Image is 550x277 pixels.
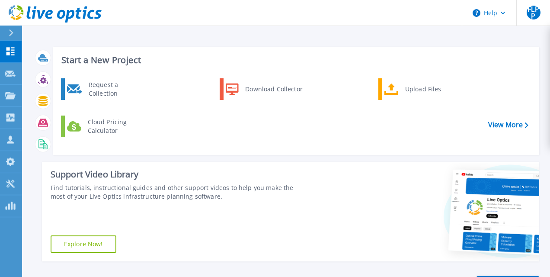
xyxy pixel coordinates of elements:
a: View More [488,121,528,129]
div: Download Collector [241,81,306,98]
div: Upload Files [401,81,465,98]
span: FLPP [527,6,540,19]
a: Explore Now! [51,235,116,253]
div: Find tutorials, instructional guides and other support videos to help you make the most of your L... [51,184,309,201]
div: Cloud Pricing Calculator [83,118,147,135]
a: Cloud Pricing Calculator [61,116,150,137]
div: Request a Collection [84,81,147,98]
a: Upload Files [378,78,467,100]
h3: Start a New Project [61,55,528,65]
a: Request a Collection [61,78,150,100]
div: Support Video Library [51,169,309,180]
a: Download Collector [220,78,308,100]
